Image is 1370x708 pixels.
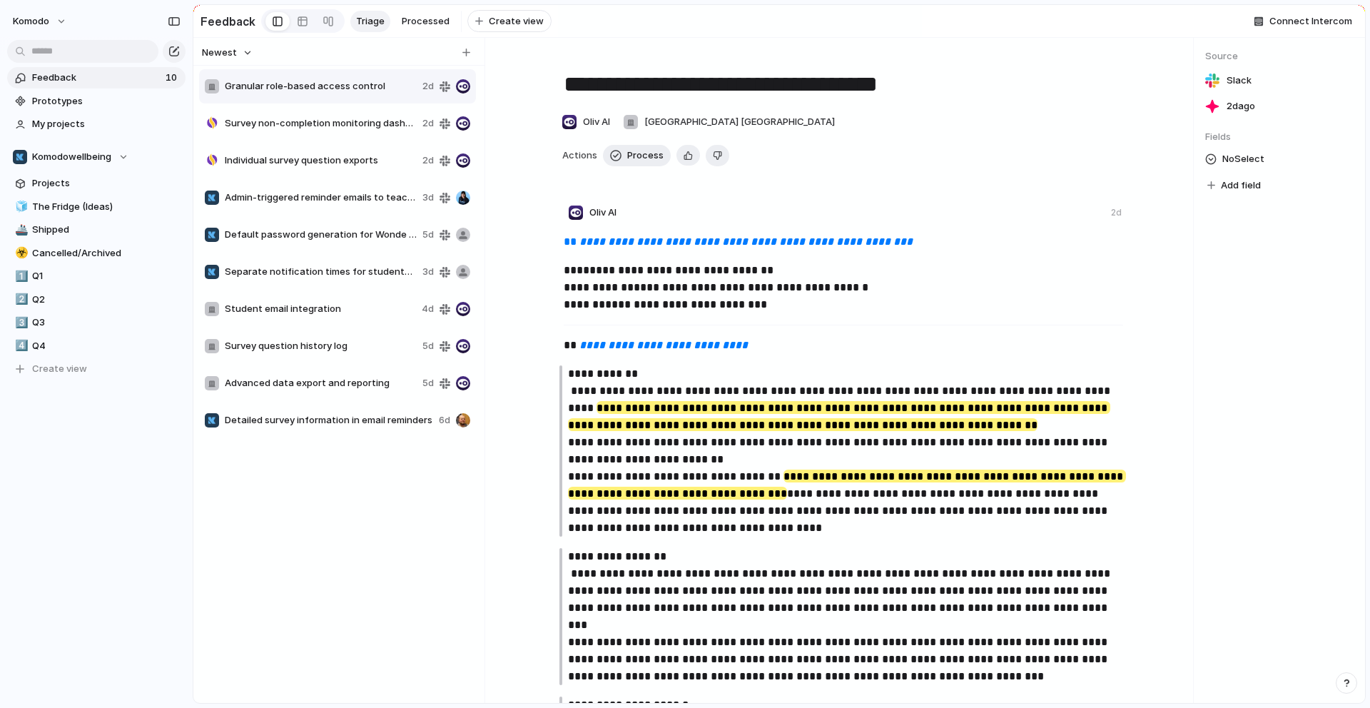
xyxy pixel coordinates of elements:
[32,269,181,283] span: Q1
[225,79,417,93] span: Granular role-based access control
[225,191,417,205] span: Admin-triggered reminder emails to teachers
[402,14,450,29] span: Processed
[706,145,729,166] button: Delete
[356,14,385,29] span: Triage
[7,113,186,135] a: My projects
[201,13,255,30] h2: Feedback
[422,79,434,93] span: 2d
[422,302,434,316] span: 4d
[15,268,25,285] div: 1️⃣
[13,269,27,283] button: 1️⃣
[1248,11,1358,32] button: Connect Intercom
[627,148,664,163] span: Process
[202,46,237,60] span: Newest
[32,176,181,191] span: Projects
[32,117,181,131] span: My projects
[644,115,835,129] span: [GEOGRAPHIC_DATA] [GEOGRAPHIC_DATA]
[7,289,186,310] a: 2️⃣Q2
[1205,176,1263,195] button: Add field
[589,206,616,220] span: Oliv AI
[7,173,186,194] a: Projects
[13,200,27,214] button: 🧊
[422,339,434,353] span: 5d
[15,245,25,261] div: ☣️
[1222,151,1264,168] span: No Select
[15,198,25,215] div: 🧊
[7,146,186,168] button: Komodowellbeing
[422,376,434,390] span: 5d
[13,246,27,261] button: ☣️
[7,219,186,241] a: 🚢Shipped
[562,148,597,163] span: Actions
[7,265,186,287] a: 1️⃣Q1
[439,413,450,428] span: 6d
[7,91,186,112] a: Prototypes
[225,302,416,316] span: Student email integration
[32,71,161,85] span: Feedback
[32,315,181,330] span: Q3
[225,265,417,279] span: Separate notification times for students and staff
[32,246,181,261] span: Cancelled/Archived
[422,228,434,242] span: 5d
[7,335,186,357] a: 4️⃣Q4
[225,228,417,242] span: Default password generation for Wonde synced students
[32,94,181,108] span: Prototypes
[467,10,552,33] button: Create view
[225,413,433,428] span: Detailed survey information in email reminders
[583,115,610,129] span: Oliv AI
[15,291,25,308] div: 2️⃣
[225,116,417,131] span: Survey non-completion monitoring dashboard
[7,312,186,333] a: 3️⃣Q3
[7,196,186,218] a: 🧊The Fridge (Ideas)
[225,376,417,390] span: Advanced data export and reporting
[1205,71,1354,91] a: Slack
[1269,14,1352,29] span: Connect Intercom
[200,44,255,62] button: Newest
[350,11,390,32] a: Triage
[7,358,186,380] button: Create view
[32,223,181,237] span: Shipped
[558,111,614,133] button: Oliv AI
[422,191,434,205] span: 3d
[1205,130,1354,144] span: Fields
[32,339,181,353] span: Q4
[422,153,434,168] span: 2d
[1111,206,1122,219] div: 2d
[13,223,27,237] button: 🚢
[225,339,417,353] span: Survey question history log
[489,14,544,29] span: Create view
[422,116,434,131] span: 2d
[619,111,838,133] button: [GEOGRAPHIC_DATA] [GEOGRAPHIC_DATA]
[13,14,49,29] span: Komodo
[32,362,87,376] span: Create view
[32,293,181,307] span: Q2
[15,315,25,331] div: 3️⃣
[1227,74,1252,88] span: Slack
[13,315,27,330] button: 3️⃣
[225,153,417,168] span: Individual survey question exports
[166,71,180,85] span: 10
[15,338,25,354] div: 4️⃣
[15,222,25,238] div: 🚢
[1221,178,1261,193] span: Add field
[7,243,186,264] a: ☣️Cancelled/Archived
[6,10,74,33] button: Komodo
[422,265,434,279] span: 3d
[396,11,455,32] a: Processed
[603,145,671,166] button: Process
[13,293,27,307] button: 2️⃣
[32,200,181,214] span: The Fridge (Ideas)
[32,150,111,164] span: Komodowellbeing
[7,67,186,88] a: Feedback10
[1227,99,1255,113] span: 2d ago
[1205,49,1354,64] span: Source
[13,339,27,353] button: 4️⃣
